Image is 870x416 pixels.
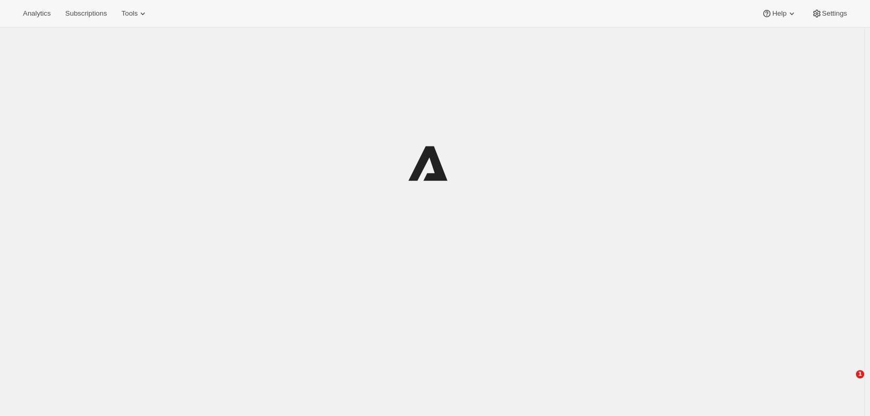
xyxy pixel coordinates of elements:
span: Tools [121,9,138,18]
button: Settings [805,6,853,21]
span: 1 [856,370,864,378]
span: Help [772,9,786,18]
button: Tools [115,6,154,21]
button: Analytics [17,6,57,21]
span: Analytics [23,9,51,18]
button: Subscriptions [59,6,113,21]
button: Help [755,6,803,21]
iframe: Intercom live chat [835,370,860,395]
span: Subscriptions [65,9,107,18]
span: Settings [822,9,847,18]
